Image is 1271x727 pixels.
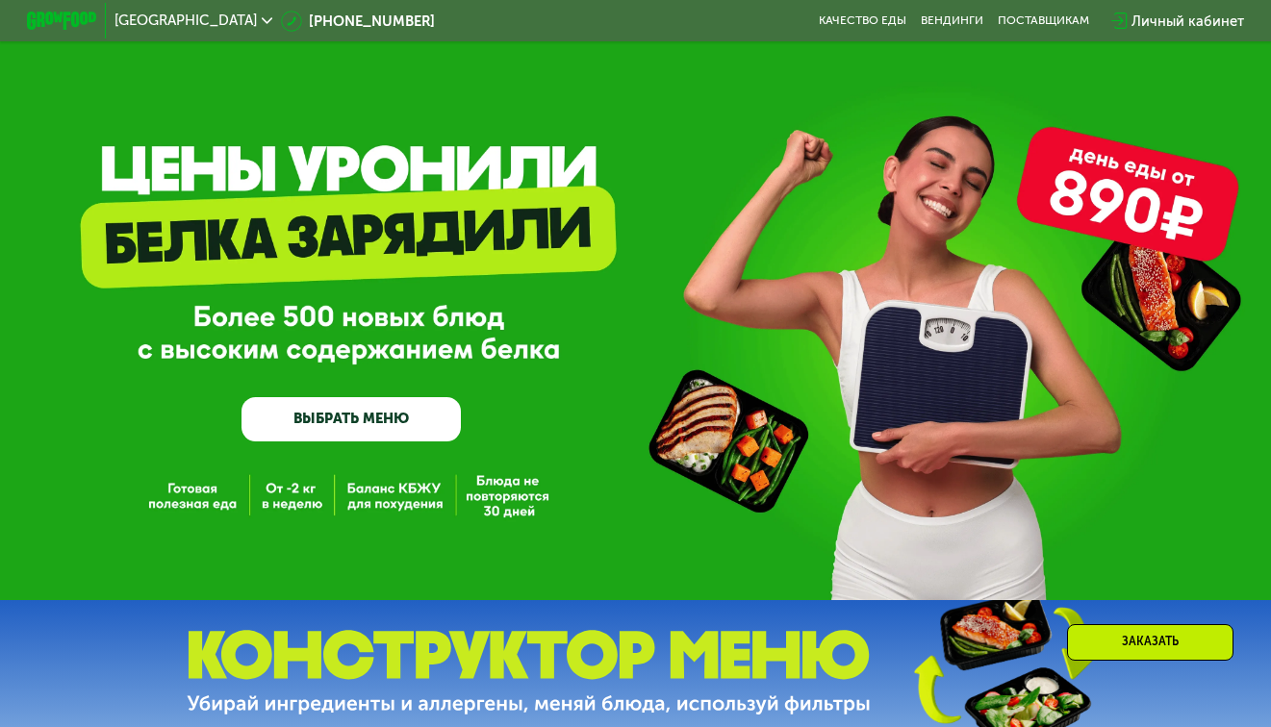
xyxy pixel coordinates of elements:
[241,397,461,441] a: ВЫБРАТЬ МЕНЮ
[921,13,983,28] a: Вендинги
[1131,11,1244,32] div: Личный кабинет
[114,13,257,28] span: [GEOGRAPHIC_DATA]
[281,11,435,32] a: [PHONE_NUMBER]
[1067,624,1233,661] div: Заказать
[819,13,906,28] a: Качество еды
[998,13,1089,28] div: поставщикам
